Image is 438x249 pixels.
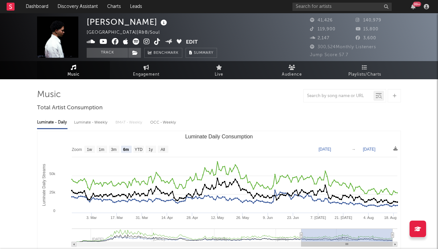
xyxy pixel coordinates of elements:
[144,48,182,58] a: Benchmark
[161,216,173,220] text: 14. Apr
[37,61,110,79] a: Music
[310,36,329,40] span: 2,147
[310,18,333,22] span: 41,426
[186,48,217,58] button: Summary
[110,216,123,220] text: 17. Mar
[363,216,373,220] text: 4. Aug
[37,104,103,112] span: Total Artist Consumption
[123,147,129,152] text: 6m
[183,61,255,79] a: Live
[384,216,396,220] text: 18. Aug
[356,27,378,31] span: 15,800
[67,71,80,79] span: Music
[110,61,183,79] a: Engagement
[319,147,331,152] text: [DATE]
[87,147,92,152] text: 1w
[133,71,159,79] span: Engagement
[310,45,376,49] span: 300,524 Monthly Listeners
[304,93,373,99] input: Search by song name or URL
[160,147,165,152] text: All
[411,4,416,9] button: 99+
[413,2,421,7] div: 99 +
[356,18,381,22] span: 140,979
[187,216,198,220] text: 28. Apr
[87,48,128,58] button: Track
[135,147,143,152] text: YTD
[185,134,253,139] text: Luminate Daily Consumption
[87,17,169,27] div: [PERSON_NAME]
[211,216,224,220] text: 12. May
[334,216,352,220] text: 21. [DATE]
[72,147,82,152] text: Zoom
[149,147,153,152] text: 1y
[356,36,376,40] span: 3,600
[215,71,223,79] span: Live
[255,61,328,79] a: Audience
[287,216,299,220] text: 23. Jun
[53,209,55,213] text: 0
[236,216,249,220] text: 26. May
[282,71,302,79] span: Audience
[37,117,67,128] div: Luminate - Daily
[310,216,326,220] text: 7. [DATE]
[86,216,97,220] text: 3. Mar
[186,38,198,47] button: Edit
[153,49,179,57] span: Benchmark
[292,3,392,11] input: Search for artists
[348,71,381,79] span: Playlists/Charts
[363,147,375,152] text: [DATE]
[49,172,55,176] text: 50k
[111,147,117,152] text: 3m
[99,147,105,152] text: 1m
[74,117,109,128] div: Luminate - Weekly
[49,190,55,194] text: 25k
[310,53,348,57] span: Jump Score: 57.7
[328,61,401,79] a: Playlists/Charts
[87,29,167,37] div: [GEOGRAPHIC_DATA] | R&B/Soul
[136,216,148,220] text: 31. Mar
[352,147,356,152] text: →
[150,117,177,128] div: OCC - Weekly
[263,216,273,220] text: 9. Jun
[310,27,335,31] span: 119,900
[42,164,46,206] text: Luminate Daily Streams
[194,51,213,55] span: Summary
